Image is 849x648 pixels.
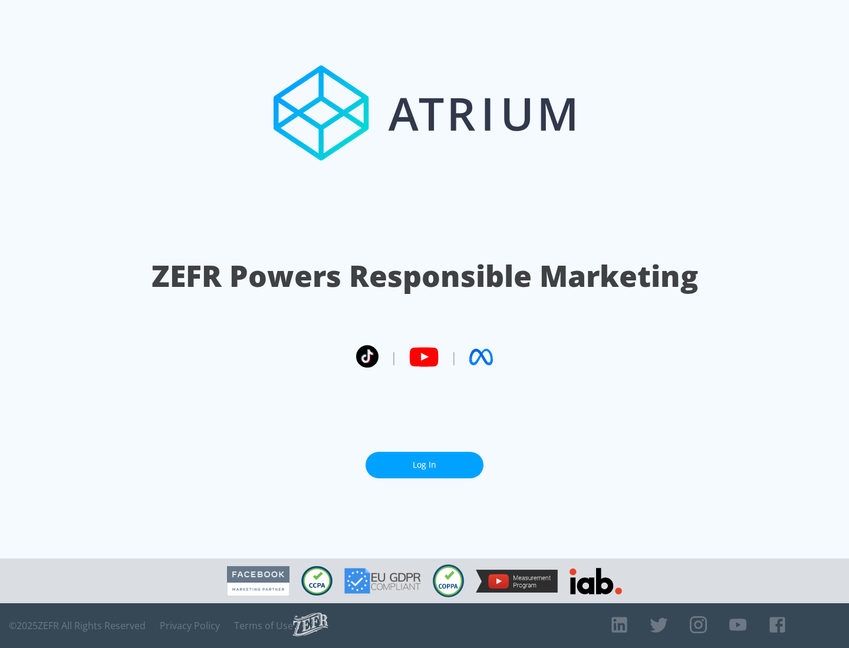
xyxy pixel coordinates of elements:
span: | [390,348,397,366]
img: Facebook Marketing Partner [227,566,289,596]
h1: ZEFR Powers Responsible Marketing [152,256,698,296]
a: Log In [366,452,483,478]
span: © 2025 ZEFR All Rights Reserved [9,620,146,632]
a: Terms of Use [234,620,293,632]
img: COPPA Compliant [433,564,464,597]
span: | [450,348,458,366]
img: YouTube Measurement Program [476,570,558,593]
a: Privacy Policy [160,620,220,632]
img: CCPA Compliant [301,566,333,596]
img: GDPR Compliant [344,568,421,594]
img: IAB [570,568,622,594]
